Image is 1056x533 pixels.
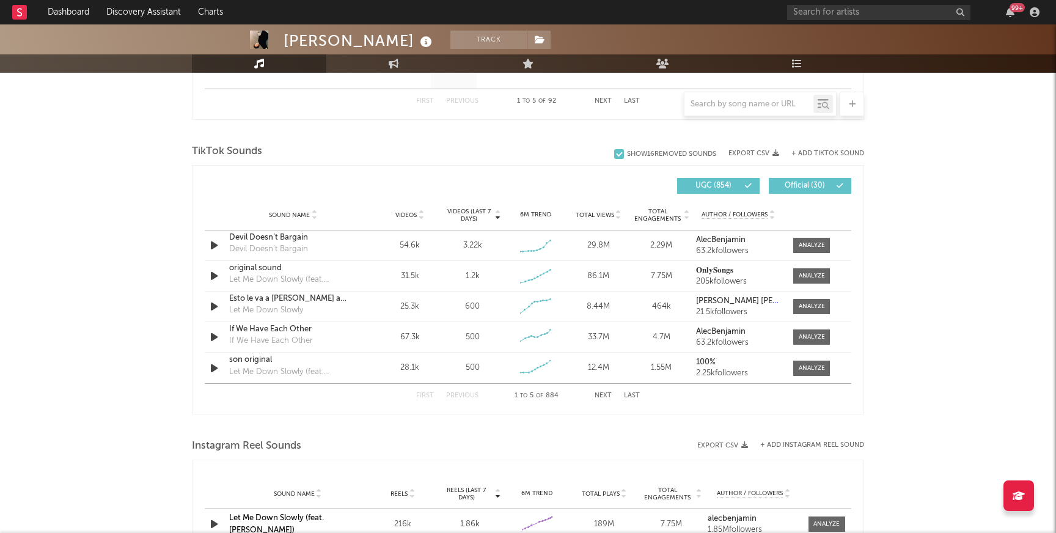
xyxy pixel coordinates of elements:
[570,362,627,374] div: 12.4M
[446,392,479,399] button: Previous
[641,518,702,531] div: 7.75M
[381,270,438,282] div: 31.5k
[466,331,480,344] div: 500
[696,297,781,306] a: [PERSON_NAME] [PERSON_NAME]
[627,150,716,158] div: Show 16 Removed Sounds
[503,389,570,403] div: 1 5 884
[696,266,733,274] strong: 𝐎𝐧𝐥𝐲𝐒𝐨𝐧𝐠𝐬
[229,366,357,378] div: Let Me Down Slowly (feat. [PERSON_NAME])
[595,392,612,399] button: Next
[717,490,783,498] span: Author / Followers
[570,240,627,252] div: 29.8M
[229,243,308,255] div: Devil Doesn’t Bargain
[696,358,716,366] strong: 100%
[696,247,781,255] div: 63.2k followers
[450,31,527,49] button: Track
[708,515,757,523] strong: alecbenjamin
[696,236,746,244] strong: AlecBenjamin
[684,100,813,109] input: Search by song name or URL
[391,490,408,498] span: Reels
[1006,7,1014,17] button: 99+
[416,392,434,399] button: First
[466,270,480,282] div: 1.2k
[696,297,824,305] strong: [PERSON_NAME] [PERSON_NAME]
[381,331,438,344] div: 67.3k
[269,211,310,219] span: Sound Name
[439,487,493,501] span: Reels (last 7 days)
[274,490,315,498] span: Sound Name
[229,304,303,317] div: Let Me Down Slowly
[582,490,620,498] span: Total Plays
[633,301,690,313] div: 464k
[708,515,799,523] a: alecbenjamin
[696,358,781,367] a: 100%
[787,5,970,20] input: Search for artists
[633,362,690,374] div: 1.55M
[520,393,527,399] span: to
[697,442,748,449] button: Export CSV
[777,182,833,189] span: Official ( 30 )
[465,301,480,313] div: 600
[779,150,864,157] button: + Add TikTok Sound
[641,487,695,501] span: Total Engagements
[696,308,781,317] div: 21.5k followers
[696,278,781,286] div: 205k followers
[696,266,781,275] a: 𝐎𝐧𝐥𝐲𝐒𝐨𝐧𝐠𝐬
[229,232,357,244] a: Devil Doesn’t Bargain
[372,518,433,531] div: 216k
[229,354,357,366] a: son original
[381,362,438,374] div: 28.1k
[229,323,357,336] a: If We Have Each Other
[192,439,301,454] span: Instagram Reel Sounds
[576,211,614,219] span: Total Views
[702,211,768,219] span: Author / Followers
[574,518,635,531] div: 189M
[439,518,501,531] div: 1.86k
[791,150,864,157] button: + Add TikTok Sound
[677,178,760,194] button: UGC(854)
[229,274,357,286] div: Let Me Down Slowly (feat. [PERSON_NAME])
[229,262,357,274] a: original sound
[536,393,543,399] span: of
[229,293,357,305] a: Esto le va a [PERSON_NAME] a muchos.
[570,331,627,344] div: 33.7M
[570,301,627,313] div: 8.44M
[633,240,690,252] div: 2.29M
[633,270,690,282] div: 7.75M
[395,211,417,219] span: Videos
[507,210,564,219] div: 6M Trend
[444,208,494,222] span: Videos (last 7 days)
[624,392,640,399] button: Last
[570,270,627,282] div: 86.1M
[696,369,781,378] div: 2.25k followers
[463,240,482,252] div: 3.22k
[748,442,864,449] div: + Add Instagram Reel Sound
[728,150,779,157] button: Export CSV
[696,236,781,244] a: AlecBenjamin
[769,178,851,194] button: Official(30)
[507,489,568,498] div: 6M Trend
[696,328,746,336] strong: AlecBenjamin
[192,144,262,159] span: TikTok Sounds
[381,240,438,252] div: 54.6k
[696,339,781,347] div: 63.2k followers
[760,442,864,449] button: + Add Instagram Reel Sound
[381,301,438,313] div: 25.3k
[1010,3,1025,12] div: 99 +
[466,362,480,374] div: 500
[284,31,435,51] div: [PERSON_NAME]
[696,328,781,336] a: AlecBenjamin
[633,331,690,344] div: 4.7M
[685,182,741,189] span: UGC ( 854 )
[229,335,313,347] div: If We Have Each Other
[633,208,683,222] span: Total Engagements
